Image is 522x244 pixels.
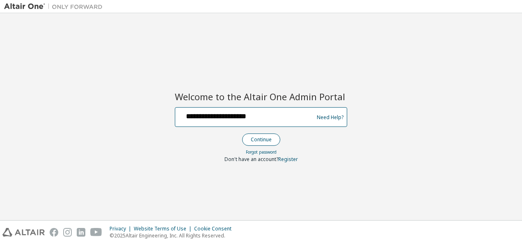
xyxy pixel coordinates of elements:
span: Don't have an account? [224,156,278,163]
div: Website Terms of Use [134,226,194,232]
img: linkedin.svg [77,228,85,237]
img: youtube.svg [90,228,102,237]
a: Forgot password [246,149,277,155]
a: Register [278,156,298,163]
img: altair_logo.svg [2,228,45,237]
img: Altair One [4,2,107,11]
p: © 2025 Altair Engineering, Inc. All Rights Reserved. [110,232,236,239]
img: facebook.svg [50,228,58,237]
button: Continue [242,134,280,146]
div: Privacy [110,226,134,232]
img: instagram.svg [63,228,72,237]
h2: Welcome to the Altair One Admin Portal [175,91,347,102]
div: Cookie Consent [194,226,236,232]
